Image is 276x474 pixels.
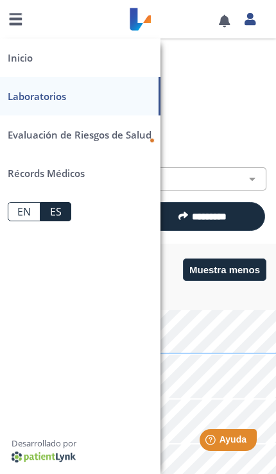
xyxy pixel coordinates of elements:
[40,202,71,221] a: ES
[162,424,262,460] iframe: Help widget launcher
[12,452,76,462] img: logo-dark.png
[8,202,40,221] a: EN
[12,435,149,452] span: Desarrollado por
[8,128,151,141] span: Evaluación de Riesgos de Salud
[183,258,266,281] button: Muestra menos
